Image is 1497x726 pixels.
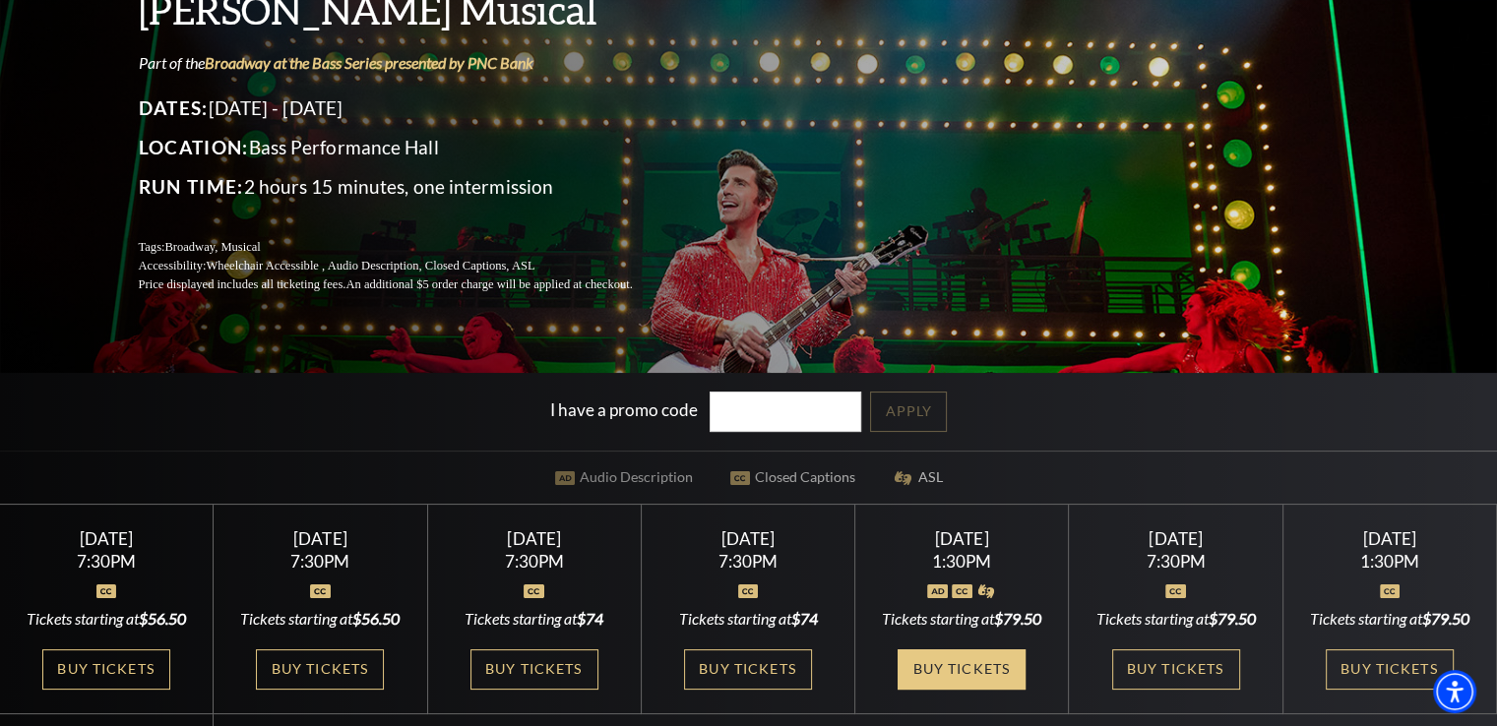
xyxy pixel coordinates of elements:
div: 7:30PM [1092,553,1259,570]
div: [DATE] [879,528,1045,549]
div: [DATE] [1306,528,1472,549]
span: Broadway, Musical [164,240,260,254]
a: Broadway at the Bass Series presented by PNC Bank - open in a new tab [205,53,533,72]
div: Tickets starting at [237,608,404,630]
span: $74 [577,609,603,628]
span: $79.50 [1422,609,1469,628]
div: 7:30PM [451,553,617,570]
span: An additional $5 order charge will be applied at checkout. [345,277,632,291]
div: Tickets starting at [24,608,190,630]
a: Buy Tickets [1112,649,1240,690]
div: Tickets starting at [665,608,832,630]
div: 7:30PM [665,553,832,570]
span: $79.50 [1209,609,1256,628]
p: Tags: [139,238,680,257]
a: Buy Tickets [1326,649,1454,690]
p: [DATE] - [DATE] [139,92,680,124]
p: Price displayed includes all ticketing fees. [139,275,680,294]
div: 7:30PM [24,553,190,570]
p: Part of the [139,52,680,74]
span: Location: [139,136,249,158]
div: [DATE] [451,528,617,549]
span: Dates: [139,96,209,119]
a: Buy Tickets [684,649,812,690]
a: Buy Tickets [898,649,1026,690]
div: [DATE] [237,528,404,549]
div: Tickets starting at [879,608,1045,630]
a: Buy Tickets [256,649,384,690]
span: $56.50 [352,609,400,628]
a: Buy Tickets [42,649,170,690]
span: $74 [790,609,817,628]
div: [DATE] [665,528,832,549]
span: $56.50 [139,609,186,628]
div: Tickets starting at [1306,608,1472,630]
div: [DATE] [1092,528,1259,549]
p: 2 hours 15 minutes, one intermission [139,171,680,203]
p: Accessibility: [139,257,680,275]
a: Buy Tickets [470,649,598,690]
label: I have a promo code [550,398,698,419]
div: Tickets starting at [451,608,617,630]
div: 1:30PM [1306,553,1472,570]
div: [DATE] [24,528,190,549]
div: 1:30PM [879,553,1045,570]
span: Wheelchair Accessible , Audio Description, Closed Captions, ASL [206,259,534,272]
div: 7:30PM [237,553,404,570]
span: Run Time: [139,175,244,198]
div: Tickets starting at [1092,608,1259,630]
div: Accessibility Menu [1433,670,1476,713]
p: Bass Performance Hall [139,132,680,163]
span: $79.50 [994,609,1041,628]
